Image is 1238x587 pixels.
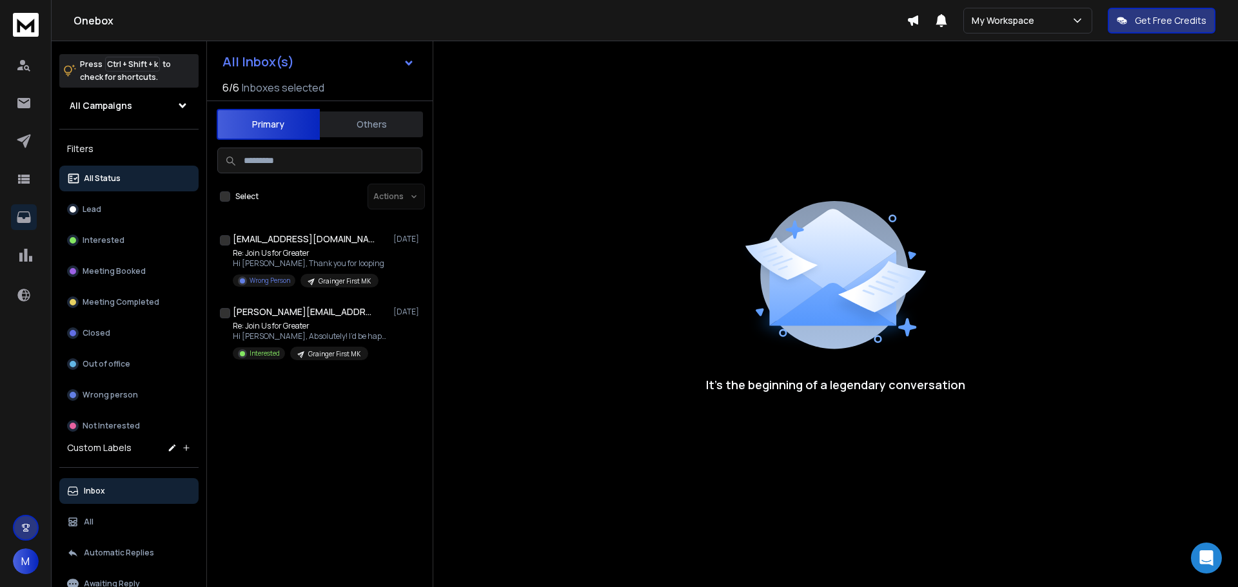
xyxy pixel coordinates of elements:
button: Automatic Replies [59,540,199,566]
p: Hi [PERSON_NAME], Absolutely! I’d be happy [233,331,388,342]
button: All Inbox(s) [212,49,425,75]
p: It’s the beginning of a legendary conversation [706,376,965,394]
span: Ctrl + Shift + k [105,57,160,72]
p: All [84,517,93,527]
h3: Custom Labels [67,441,132,454]
button: Inbox [59,478,199,504]
h1: [PERSON_NAME][EMAIL_ADDRESS][DOMAIN_NAME] [233,305,375,318]
button: All Campaigns [59,93,199,119]
h1: All Campaigns [70,99,132,112]
p: Not Interested [83,421,140,431]
button: All Status [59,166,199,191]
h3: Inboxes selected [242,80,324,95]
p: Re: Join Us for Greater [233,248,384,258]
button: Out of office [59,351,199,377]
h1: All Inbox(s) [222,55,294,68]
button: Interested [59,227,199,253]
h1: [EMAIL_ADDRESS][DOMAIN_NAME] +1 [233,233,375,245]
p: My Workspace [972,14,1039,27]
p: Automatic Replies [84,548,154,558]
button: Primary [217,109,320,140]
p: Meeting Booked [83,266,146,276]
p: Wrong person [83,390,138,400]
p: Get Free Credits [1135,14,1206,27]
button: All [59,509,199,535]
label: Select [235,191,259,202]
p: Interested [250,349,280,358]
div: Open Intercom Messenger [1191,543,1222,573]
p: Hi [PERSON_NAME], Thank you for looping [233,258,384,269]
p: Out of office [83,359,130,369]
button: M [13,548,39,574]
p: [DATE] [393,307,422,317]
span: 6 / 6 [222,80,239,95]
p: Meeting Completed [83,297,159,307]
p: Press to check for shortcuts. [80,58,171,84]
p: Lead [83,204,101,215]
button: Get Free Credits [1108,8,1215,34]
p: Closed [83,328,110,338]
button: Wrong person [59,382,199,408]
p: Inbox [84,486,105,496]
h1: Onebox [74,13,907,28]
p: All Status [84,173,121,184]
button: Others [320,110,423,139]
p: Grainger First MK [308,349,360,359]
p: Wrong Person [250,276,290,285]
p: Interested [83,235,124,245]
button: Lead [59,197,199,222]
p: [DATE] [393,234,422,244]
button: Not Interested [59,413,199,439]
button: Closed [59,320,199,346]
p: Re: Join Us for Greater [233,321,388,331]
button: Meeting Completed [59,289,199,315]
h3: Filters [59,140,199,158]
img: logo [13,13,39,37]
p: Grainger First MK [319,276,371,286]
button: Meeting Booked [59,258,199,284]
